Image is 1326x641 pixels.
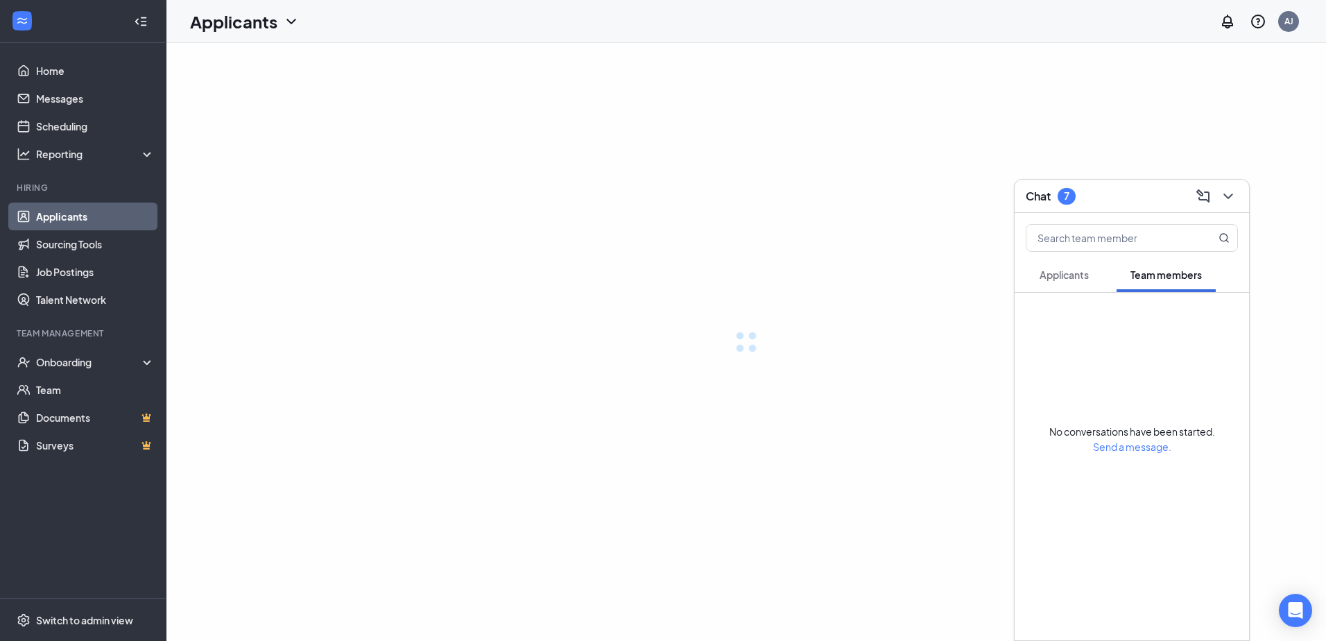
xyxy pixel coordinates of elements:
svg: UserCheck [17,355,31,369]
a: Talent Network [36,286,155,314]
svg: Settings [17,613,31,627]
span: Team members [1130,268,1202,281]
a: Job Postings [36,258,155,286]
div: Team Management [17,327,152,339]
svg: Analysis [17,147,31,161]
span: Applicants [1040,268,1089,281]
div: 7 [1064,190,1069,202]
svg: Collapse [134,15,148,28]
span: Send a message. [1093,441,1171,453]
div: Open Intercom Messenger [1279,594,1312,627]
a: Home [36,57,155,85]
div: Hiring [17,182,152,194]
button: ComposeMessage [1191,185,1213,207]
a: Scheduling [36,112,155,140]
span: No conversations have been started. [1049,425,1215,438]
h3: Chat [1026,189,1051,204]
h1: Applicants [190,10,277,33]
svg: Notifications [1219,13,1236,30]
svg: ComposeMessage [1195,188,1212,205]
input: Search team member [1026,225,1191,251]
a: Messages [36,85,155,112]
div: Onboarding [36,355,155,369]
svg: ChevronDown [283,13,300,30]
a: Team [36,376,155,404]
svg: MagnifyingGlass [1219,232,1230,243]
button: ChevronDown [1216,185,1238,207]
a: Applicants [36,203,155,230]
svg: QuestionInfo [1250,13,1266,30]
svg: WorkstreamLogo [15,14,29,28]
a: Sourcing Tools [36,230,155,258]
svg: ChevronDown [1220,188,1237,205]
div: Switch to admin view [36,613,133,627]
div: AJ [1284,15,1293,27]
div: Reporting [36,147,155,161]
a: DocumentsCrown [36,404,155,431]
a: SurveysCrown [36,431,155,459]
